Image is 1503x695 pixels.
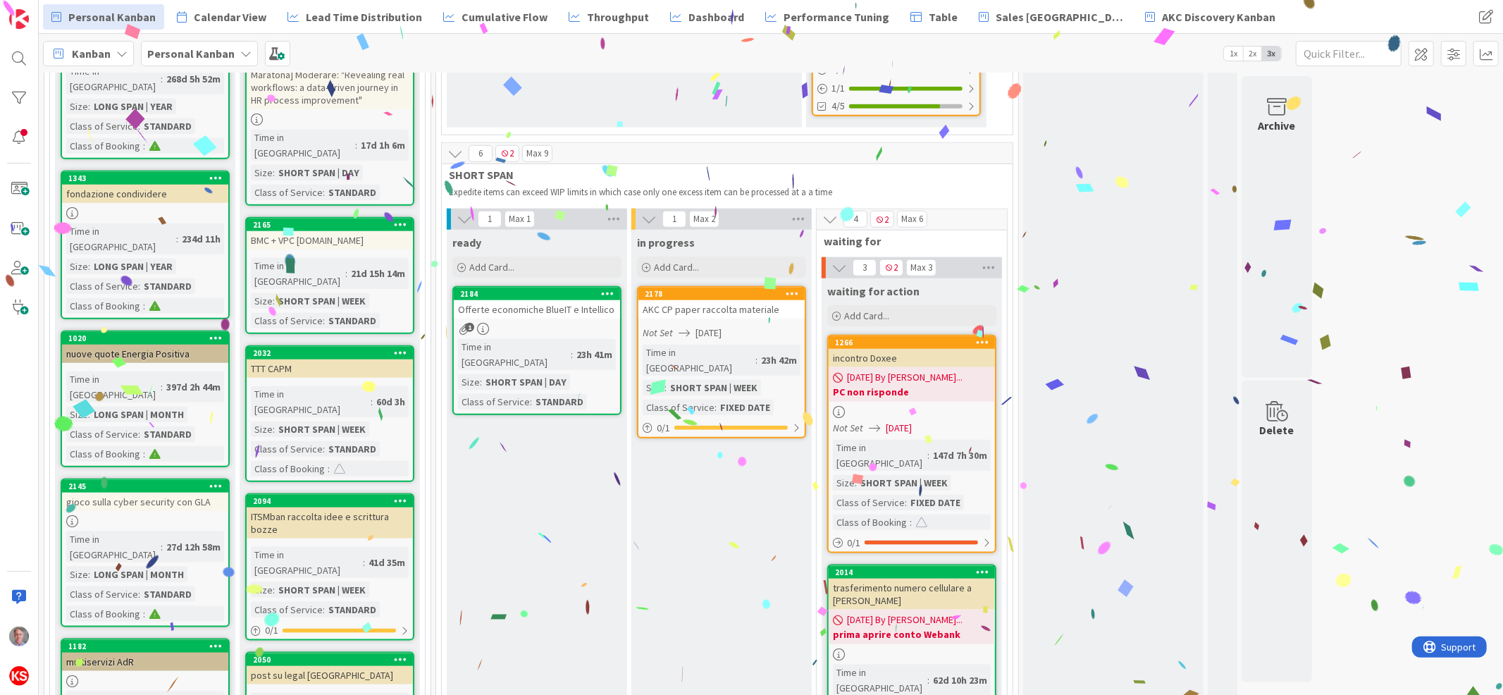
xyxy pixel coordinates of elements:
input: Quick Filter... [1296,41,1402,66]
div: LONG SPAN | MONTH [90,407,187,422]
div: 23h 42m [757,352,800,368]
span: : [143,138,145,154]
a: Cumulative Flow [435,4,556,30]
div: STANDARD [532,394,587,410]
div: Max 1 [509,216,531,223]
div: 1182 [62,640,228,653]
span: 0 / 1 [265,623,278,638]
div: 2165 [253,220,413,230]
div: Time in [GEOGRAPHIC_DATA] [66,531,161,562]
div: 1/1 [813,80,979,97]
div: 1020nuove quote Energia Positiva [62,332,228,363]
a: Sales [GEOGRAPHIC_DATA] [970,4,1132,30]
span: : [138,426,140,442]
div: Class of Service [458,394,530,410]
div: 2184 [460,289,620,299]
span: 2 [870,211,894,228]
div: 1343 [68,173,228,183]
div: SHORT SPAN | DAY [275,165,363,180]
div: 2178 [645,289,805,299]
div: 397d 2h 44m [163,379,224,395]
div: STANDARD [140,586,195,602]
i: Not Set [833,422,863,434]
a: 1020nuove quote Energia PositivaTime in [GEOGRAPHIC_DATA]:397d 2h 44mSize:LONG SPAN | MONTHClass ... [61,331,230,467]
span: : [905,495,907,510]
span: : [273,582,275,598]
div: SHORT SPAN | WEEK [275,293,369,309]
span: : [88,407,90,422]
div: Time in [GEOGRAPHIC_DATA] [251,547,363,578]
div: incontro Doxee [829,349,995,367]
div: 1343 [62,172,228,185]
div: 2050 [253,655,413,665]
div: LONG SPAN | MONTH [90,567,187,582]
div: SHORT SPAN | WEEK [667,380,761,395]
span: : [161,71,163,87]
span: [DATE] [886,421,912,436]
span: : [323,602,325,617]
a: Throughput [560,4,657,30]
div: STANDARD [325,185,380,200]
div: 2165BMC + VPC [DOMAIN_NAME] [247,219,413,250]
div: 2178AKC CP paper raccolta materiale [638,288,805,319]
div: 1182 [68,641,228,651]
div: nuove quote Energia Positiva [62,345,228,363]
span: : [355,137,357,153]
div: Class of Booking [833,515,910,530]
span: : [273,422,275,437]
b: Personal Kanban [147,47,235,61]
div: 2032 [253,348,413,358]
span: [DATE] By [PERSON_NAME]... [847,370,963,385]
span: in progress [637,235,695,250]
span: : [323,313,325,328]
div: 2014 [835,567,995,577]
span: : [855,475,857,491]
span: 1 [662,211,686,228]
div: 1266 [829,336,995,349]
span: Sales [GEOGRAPHIC_DATA] [996,8,1124,25]
span: : [345,266,347,281]
div: Max 9 [526,150,548,157]
div: Class of Service [251,313,323,328]
span: 3 [853,259,877,276]
span: Cumulative Flow [462,8,548,25]
span: waiting for [824,234,989,248]
span: Throughput [587,8,649,25]
span: Kanban [72,45,111,62]
span: : [363,555,365,570]
span: : [143,446,145,462]
span: : [143,298,145,314]
a: 2032TTT CAPMTime in [GEOGRAPHIC_DATA]:60d 3hSize:SHORT SPAN | WEEKClass of Service:STANDARDClass ... [245,345,414,482]
a: Table [902,4,966,30]
div: Class of Service [643,400,715,415]
div: trasferimento numero cellulare a [PERSON_NAME] [829,579,995,610]
div: Size [66,567,88,582]
span: 0 / 1 [657,421,670,436]
span: Add Card... [469,261,514,273]
a: 2094ITSMban raccolta idee e scrittura bozzeTime in [GEOGRAPHIC_DATA]:41d 35mSize:SHORT SPAN | WEE... [245,493,414,641]
span: : [323,185,325,200]
div: Class of Service [66,426,138,442]
span: AKC Discovery Kanban [1162,8,1275,25]
div: Class of Service [251,185,323,200]
div: STANDARD [325,441,380,457]
span: Dashboard [688,8,744,25]
span: Table [929,8,958,25]
a: 2145gioco sulla cyber security con GLATime in [GEOGRAPHIC_DATA]:27d 12h 58mSize:LONG SPAN | MONTH... [61,479,230,627]
span: 4/5 [831,99,845,113]
span: : [664,380,667,395]
div: FIXED DATE [907,495,964,510]
div: 1266 [835,338,995,347]
div: 2184Offerte economiche BlueIT e Intellico [454,288,620,319]
div: Time in [GEOGRAPHIC_DATA] [833,440,927,471]
div: Size [251,165,273,180]
div: SHORT SPAN | WEEK [275,422,369,437]
a: Dashboard [662,4,753,30]
span: 2x [1243,47,1262,61]
span: : [161,539,163,555]
a: 2178AKC CP paper raccolta materialeNot Set[DATE]Time in [GEOGRAPHIC_DATA]:23h 42mSize:SHORT SPAN ... [637,286,806,438]
b: prima aprire conto Webank [833,627,991,641]
div: Size [251,293,273,309]
div: Class of Service [66,586,138,602]
div: 2032 [247,347,413,359]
